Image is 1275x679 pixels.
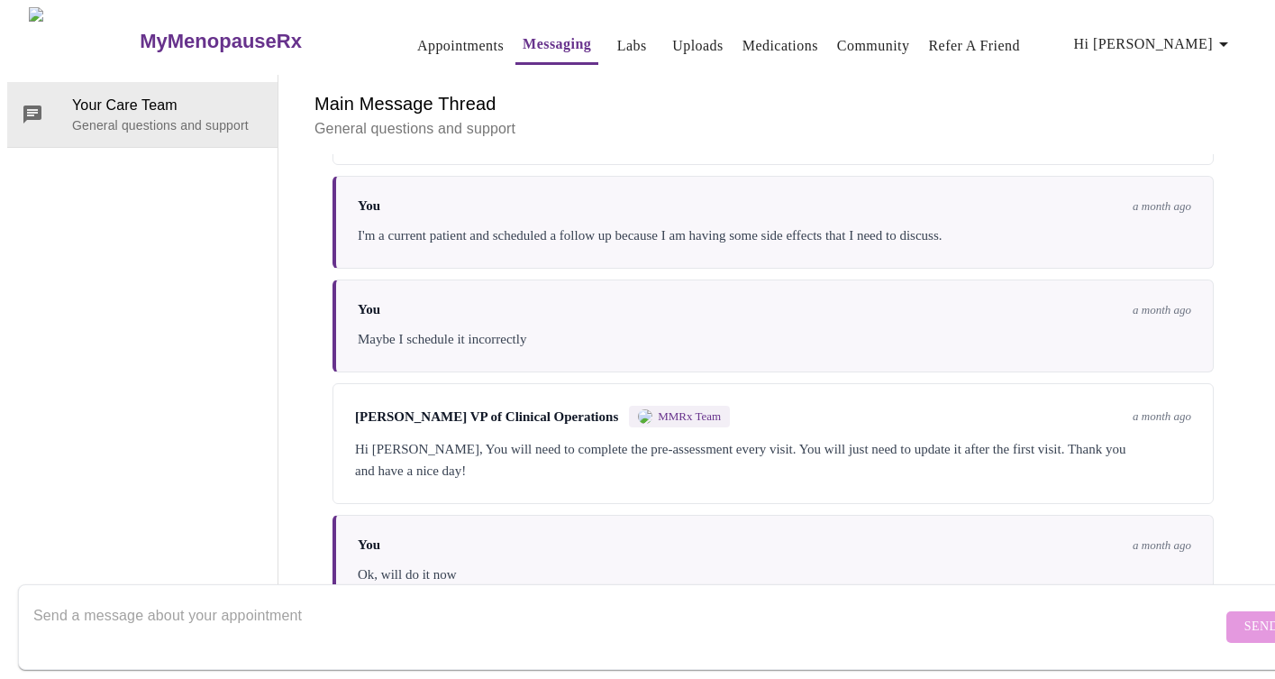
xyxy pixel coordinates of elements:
[1074,32,1234,57] span: Hi [PERSON_NAME]
[358,225,1191,246] div: I'm a current patient and scheduled a follow up because I am having some side effects that I need...
[358,198,380,214] span: You
[314,118,1232,140] p: General questions and support
[72,116,263,134] p: General questions and support
[672,33,724,59] a: Uploads
[515,26,598,65] button: Messaging
[735,28,825,64] button: Medications
[658,409,721,424] span: MMRx Team
[138,10,374,73] a: MyMenopauseRx
[355,438,1191,482] div: Hi [PERSON_NAME], You will need to complete the pre-assessment every visit. You will just need to...
[617,33,647,59] a: Labs
[837,33,910,59] a: Community
[72,95,263,116] span: Your Care Team
[921,28,1027,64] button: Refer a Friend
[7,82,278,147] div: Your Care TeamGeneral questions and support
[638,409,652,424] img: MMRX
[928,33,1020,59] a: Refer a Friend
[417,33,504,59] a: Appointments
[1133,538,1191,553] span: a month ago
[410,28,511,64] button: Appointments
[1133,409,1191,424] span: a month ago
[1133,199,1191,214] span: a month ago
[742,33,818,59] a: Medications
[603,28,660,64] button: Labs
[358,302,380,317] span: You
[523,32,591,57] a: Messaging
[358,564,1191,585] div: Ok, will do it now
[355,409,618,425] span: [PERSON_NAME] VP of Clinical Operations
[29,7,138,75] img: MyMenopauseRx Logo
[140,30,302,53] h3: MyMenopauseRx
[1067,26,1242,62] button: Hi [PERSON_NAME]
[358,537,380,553] span: You
[33,598,1222,656] textarea: Send a message about your appointment
[830,28,917,64] button: Community
[314,89,1232,118] h6: Main Message Thread
[1133,303,1191,317] span: a month ago
[358,328,1191,350] div: Maybe I schedule it incorrectly
[665,28,731,64] button: Uploads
